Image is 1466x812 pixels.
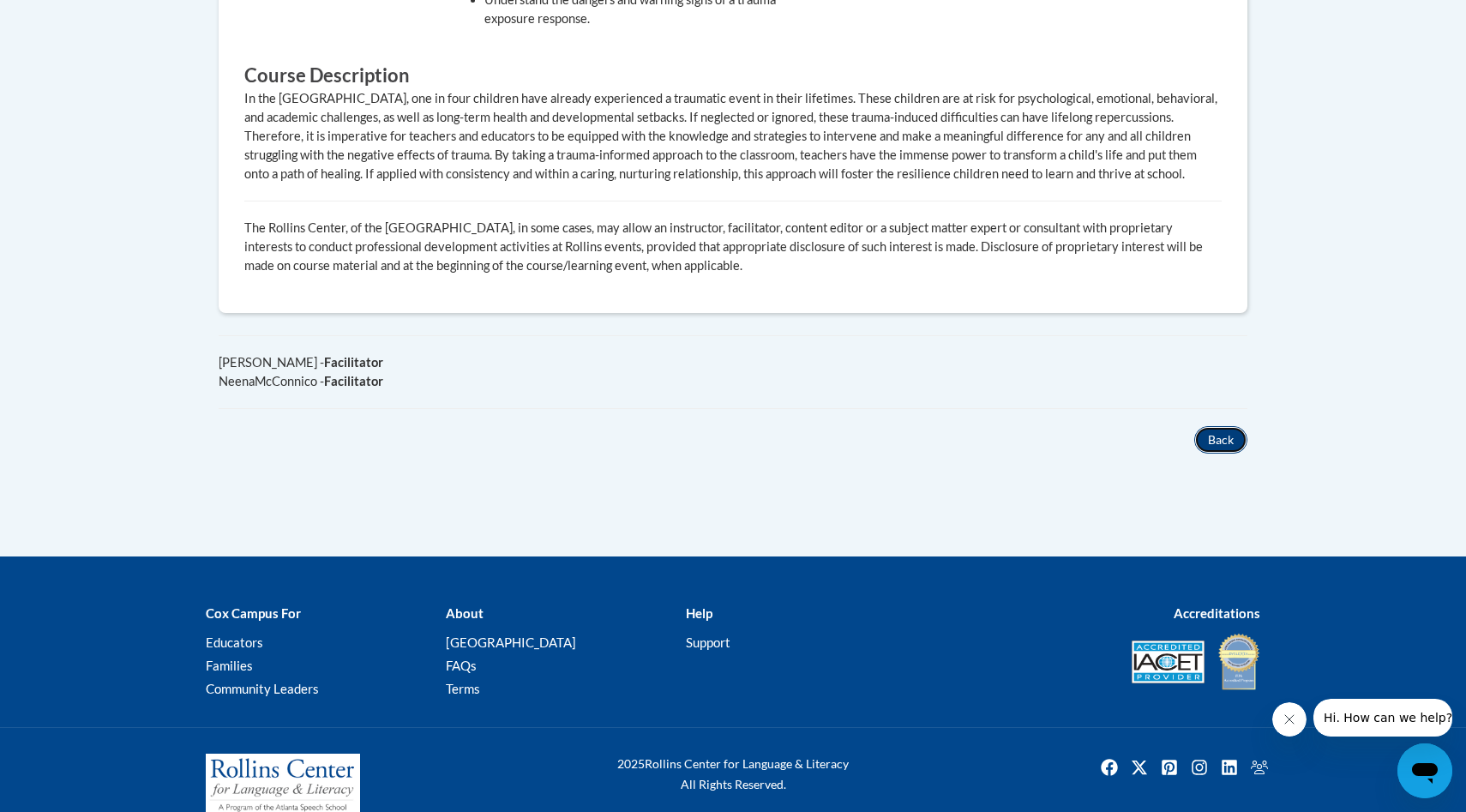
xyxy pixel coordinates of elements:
img: Twitter icon [1126,754,1153,781]
b: Facilitator [324,355,383,370]
img: Facebook icon [1096,754,1123,781]
iframe: Close message [1272,702,1307,737]
button: Back [1194,426,1247,454]
iframe: Button to launch messaging window [1397,743,1452,798]
a: FAQs [446,658,477,673]
a: Facebook [1096,754,1123,781]
a: Educators [206,635,263,650]
a: Facebook Group [1246,754,1273,781]
b: Cox Campus For [206,605,301,621]
b: About [446,605,484,621]
img: Accredited IACET® Provider [1132,641,1205,683]
img: Pinterest icon [1156,754,1183,781]
b: Facilitator [324,374,383,388]
img: LinkedIn icon [1216,754,1243,781]
b: Accreditations [1174,605,1260,621]
p: The Rollins Center, of the [GEOGRAPHIC_DATA], in some cases, may allow an instructor, facilitator... [244,219,1222,275]
span: 2025 [617,756,645,771]
div: [PERSON_NAME] - [219,353,1247,372]
img: Facebook group icon [1246,754,1273,781]
a: Pinterest [1156,754,1183,781]
a: Support [686,635,730,650]
iframe: Message from company [1313,699,1452,737]
img: Instagram icon [1186,754,1213,781]
div: Rollins Center for Language & Literacy All Rights Reserved. [553,754,913,795]
img: IDA® Accredited [1217,632,1260,692]
h3: Course Description [244,63,1222,89]
a: Twitter [1126,754,1153,781]
a: Families [206,658,253,673]
a: Community Leaders [206,681,319,696]
a: Terms [446,681,480,696]
div: In the [GEOGRAPHIC_DATA], one in four children have already experienced a traumatic event in thei... [244,89,1222,183]
a: Linkedin [1216,754,1243,781]
a: Instagram [1186,754,1213,781]
a: [GEOGRAPHIC_DATA] [446,635,576,650]
b: Help [686,605,712,621]
div: NeenaMcConnico - [219,372,1247,391]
